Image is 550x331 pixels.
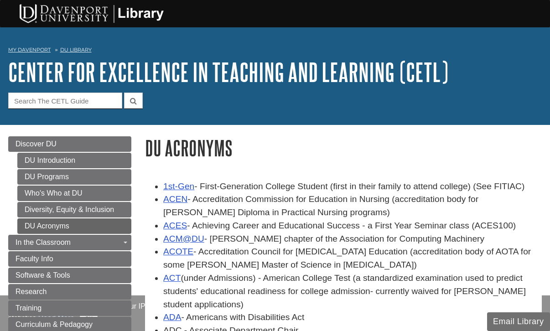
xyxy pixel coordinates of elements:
[17,153,131,168] a: DU Introduction
[163,180,542,193] li: - First-Generation College Student (first in their family to attend college) (See FITIAC)
[163,194,187,204] a: ACEN
[8,268,131,283] a: Software & Tools
[163,219,542,233] li: - Achieving Career and Educational Success - a First Year Seminar class (ACES100)
[163,233,542,246] li: - [PERSON_NAME] chapter of the Association for Computing Machinery
[163,221,187,230] a: ACES
[16,238,71,246] span: In the Classroom
[163,273,181,283] a: ACT
[17,169,131,185] a: DU Programs
[17,218,131,234] a: DU Acronyms
[8,300,131,316] a: Training
[163,312,181,322] a: ADA
[8,136,131,152] a: Discover DU
[16,321,93,328] span: Curriculum & Pedagogy
[163,181,194,191] a: 1st-Gen
[8,58,448,86] a: Center for Excellence in Teaching and Learning (CETL)
[8,235,131,250] a: In the Classroom
[145,136,542,160] h1: DU Acronyms
[8,93,122,109] input: Search The CETL Guide
[16,304,42,312] span: Training
[16,271,70,279] span: Software & Tools
[16,288,47,295] span: Research
[163,245,542,272] li: - Accreditation Council for [MEDICAL_DATA] Education (accreditation body of AOTA for some [PERSON...
[4,2,177,24] img: DU Libraries
[8,46,51,54] a: My Davenport
[163,272,542,311] li: (under Admissions) - American College Test (a standardized examination used to predict students' ...
[8,251,131,267] a: Faculty Info
[16,255,53,263] span: Faculty Info
[163,311,542,324] li: - Americans with Disabilities Act
[17,186,131,201] a: Who's Who at DU
[487,312,550,331] button: Email Library
[8,44,542,58] nav: breadcrumb
[163,234,204,243] a: ACM@DU
[163,247,193,256] a: ACOTE
[16,140,57,148] span: Discover DU
[17,202,131,217] a: Diversity, Equity & Inclusion
[60,47,92,53] a: DU Library
[8,284,131,300] a: Research
[163,193,542,219] li: - Accreditation Commission for Education in Nursing (accreditation body for [PERSON_NAME] Diploma...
